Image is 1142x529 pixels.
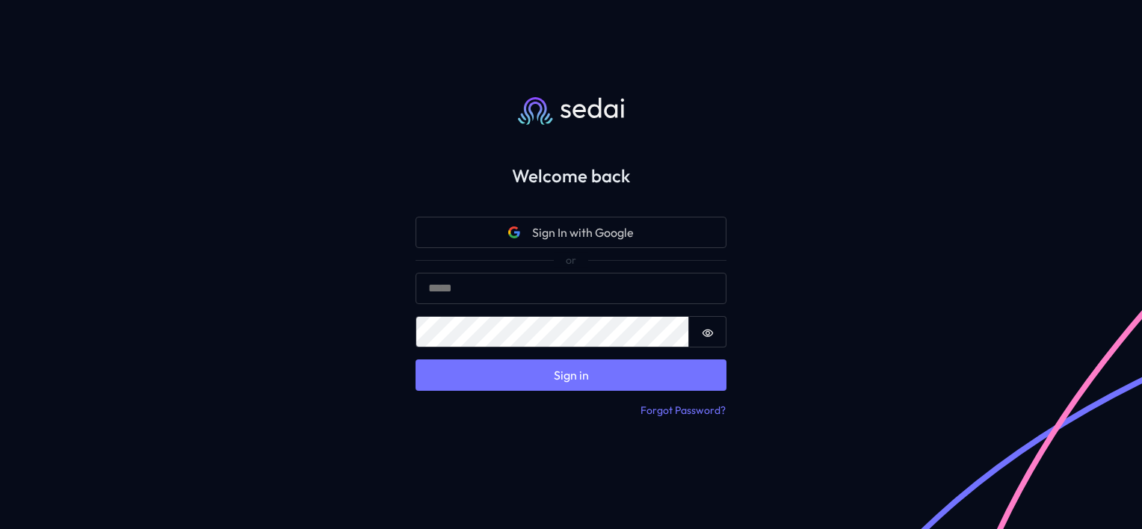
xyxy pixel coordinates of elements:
[689,316,726,347] button: Show password
[416,217,726,248] button: Google iconSign In with Google
[640,403,726,419] button: Forgot Password?
[508,226,520,238] svg: Google icon
[416,359,726,391] button: Sign in
[532,223,634,241] span: Sign In with Google
[392,165,750,187] h2: Welcome back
